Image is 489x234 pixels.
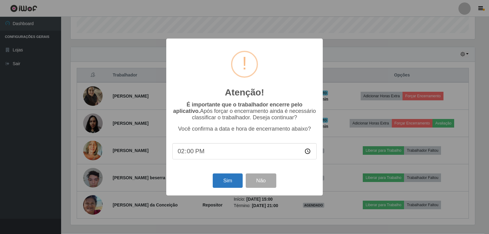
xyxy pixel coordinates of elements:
[213,173,242,188] button: Sim
[172,102,317,121] p: Após forçar o encerramento ainda é necessário classificar o trabalhador. Deseja continuar?
[246,173,276,188] button: Não
[173,102,302,114] b: É importante que o trabalhador encerre pelo aplicativo.
[172,126,317,132] p: Você confirma a data e hora de encerramento abaixo?
[225,87,264,98] h2: Atenção!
